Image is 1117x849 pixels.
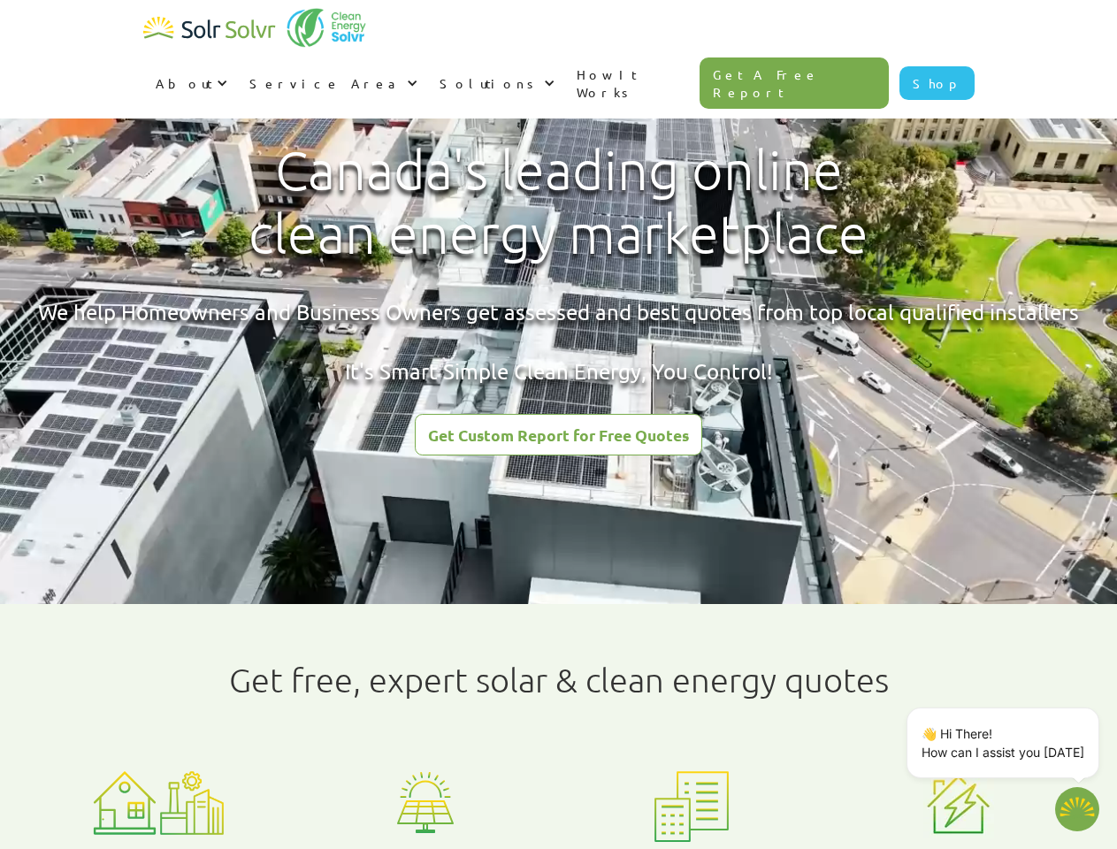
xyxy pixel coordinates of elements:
[237,57,427,110] div: Service Area
[922,724,1084,761] p: 👋 Hi There! How can I assist you [DATE]
[700,57,889,109] a: Get A Free Report
[564,48,700,119] a: How It Works
[1055,787,1099,831] button: Open chatbot widget
[440,74,539,92] div: Solutions
[38,297,1079,386] div: We help Homeowners and Business Owners get assessed and best quotes from top local qualified inst...
[143,57,237,110] div: About
[156,74,212,92] div: About
[427,57,564,110] div: Solutions
[1055,787,1099,831] img: 1702586718.png
[229,661,889,700] h1: Get free, expert solar & clean energy quotes
[249,74,402,92] div: Service Area
[428,427,689,443] div: Get Custom Report for Free Quotes
[233,139,884,266] h1: Canada's leading online clean energy marketplace
[415,414,702,455] a: Get Custom Report for Free Quotes
[899,66,975,100] a: Shop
